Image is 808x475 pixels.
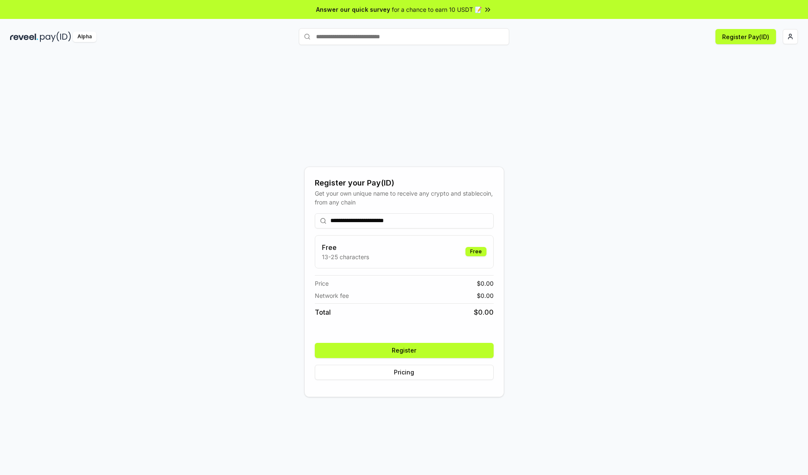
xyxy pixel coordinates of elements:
[315,279,329,288] span: Price
[322,252,369,261] p: 13-25 characters
[40,32,71,42] img: pay_id
[474,307,494,317] span: $ 0.00
[477,279,494,288] span: $ 0.00
[10,32,38,42] img: reveel_dark
[315,177,494,189] div: Register your Pay(ID)
[465,247,486,256] div: Free
[715,29,776,44] button: Register Pay(ID)
[322,242,369,252] h3: Free
[392,5,482,14] span: for a chance to earn 10 USDT 📝
[315,189,494,207] div: Get your own unique name to receive any crypto and stablecoin, from any chain
[315,291,349,300] span: Network fee
[315,307,331,317] span: Total
[315,365,494,380] button: Pricing
[477,291,494,300] span: $ 0.00
[315,343,494,358] button: Register
[316,5,390,14] span: Answer our quick survey
[73,32,96,42] div: Alpha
